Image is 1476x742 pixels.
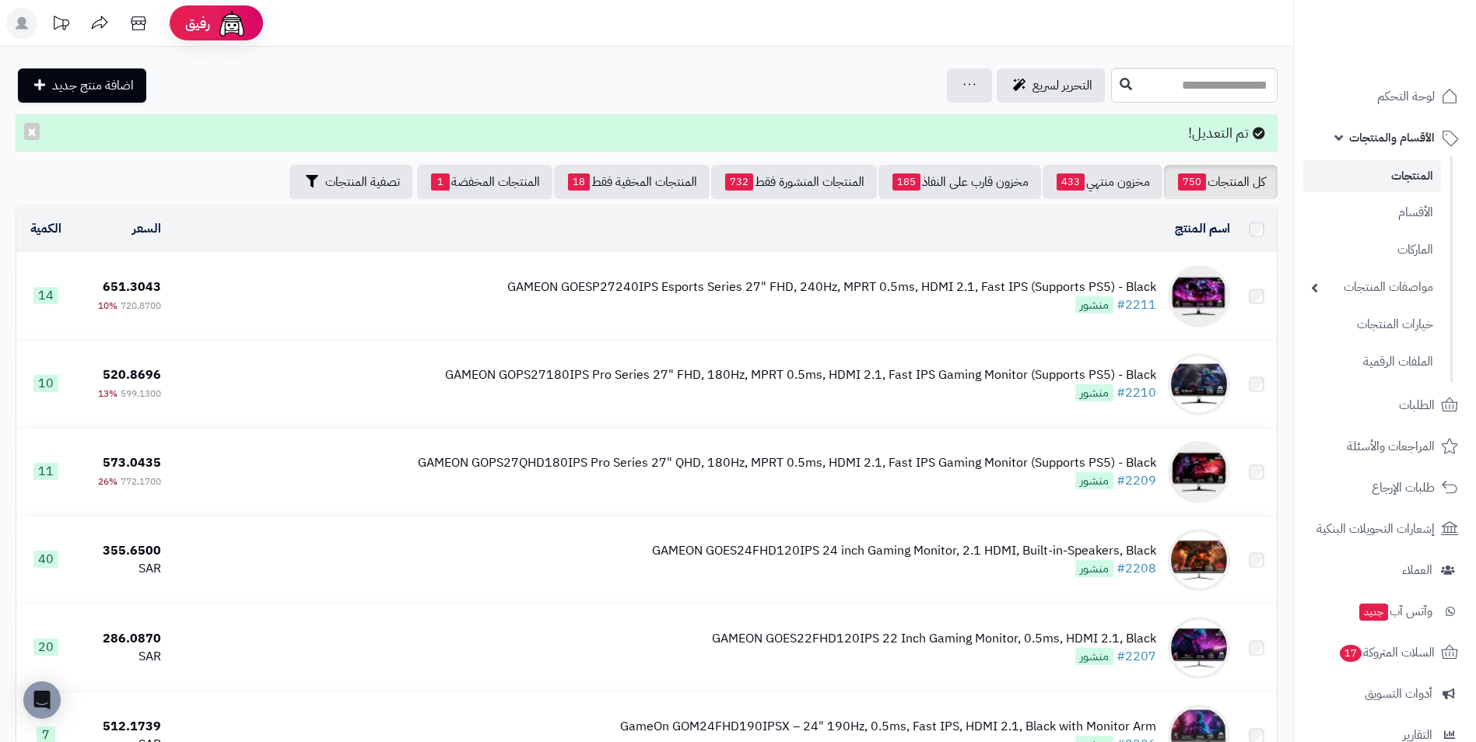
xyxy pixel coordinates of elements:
[30,219,61,238] a: الكمية
[1303,233,1441,267] a: الماركات
[325,173,400,191] span: تصفية المنتجات
[289,165,412,199] button: تصفية المنتجات
[1372,477,1435,499] span: طلبات الإرجاع
[1340,645,1362,662] span: 17
[431,173,450,191] span: 1
[41,8,80,43] a: تحديثات المنصة
[1303,675,1467,712] a: أدوات التسويق
[445,366,1156,384] div: GAMEON GOPS27180IPS Pro Series 27" FHD, 180Hz, MPRT 0.5ms, HDMI 2.1, Fast IPS Gaming Monitor (Sup...
[1303,510,1467,548] a: إشعارات التحويلات البنكية
[121,299,161,313] span: 720.8700
[1303,78,1467,115] a: لوحة التحكم
[568,173,590,191] span: 18
[1168,617,1230,679] img: GAMEON GOES22FHD120IPS 22 Inch Gaming Monitor, 0.5ms, HDMI 2.1, Black
[1168,353,1230,415] img: GAMEON GOPS27180IPS Pro Series 27" FHD, 180Hz, MPRT 0.5ms, HDMI 2.1, Fast IPS Gaming Monitor (Sup...
[1303,469,1467,506] a: طلبات الإرجاع
[98,299,117,313] span: 10%
[1117,383,1156,402] a: #2210
[711,165,877,199] a: المنتجات المنشورة فقط732
[1117,296,1156,314] a: #2211
[1168,529,1230,591] img: GAMEON GOES24FHD120IPS 24 inch Gaming Monitor, 2.1 HDMI, Built-in-Speakers, Black
[997,68,1105,103] a: التحرير لسريع
[1075,384,1113,401] span: منشور
[121,387,161,401] span: 599.1300
[1075,560,1113,577] span: منشور
[1303,308,1441,341] a: خيارات المنتجات
[121,474,161,488] span: 772.1700
[18,68,146,103] a: اضافة منتج جديد
[103,453,161,472] span: 573.0435
[1365,683,1432,705] span: أدوات التسويق
[132,219,161,238] a: السعر
[1358,600,1432,622] span: وآتس آب
[1303,271,1441,304] a: مواصفات المنتجات
[712,630,1156,648] div: GAMEON GOES22FHD120IPS 22 Inch Gaming Monitor, 0.5ms, HDMI 2.1, Black
[1303,551,1467,589] a: العملاء
[725,173,753,191] span: 732
[1359,604,1388,621] span: جديد
[1303,345,1441,379] a: الملفات الرقمية
[1316,518,1435,540] span: إشعارات التحويلات البنكية
[1178,173,1206,191] span: 750
[1303,428,1467,465] a: المراجعات والأسئلة
[1168,441,1230,503] img: GAMEON GOPS27QHD180IPS Pro Series 27" QHD, 180Hz, MPRT 0.5ms, HDMI 2.1, Fast IPS Gaming Monitor (...
[103,278,161,296] span: 651.3043
[82,560,161,578] div: SAR
[82,648,161,666] div: SAR
[652,542,1156,560] div: GAMEON GOES24FHD120IPS 24 inch Gaming Monitor, 2.1 HDMI, Built-in-Speakers, Black
[1303,387,1467,424] a: الطلبات
[1032,76,1092,95] span: التحرير لسريع
[24,123,40,140] button: ×
[1399,394,1435,416] span: الطلبات
[554,165,710,199] a: المنتجات المخفية فقط18
[1117,471,1156,490] a: #2209
[33,375,58,392] span: 10
[1303,593,1467,630] a: وآتس آبجديد
[1175,219,1230,238] a: اسم المنتج
[82,718,161,736] div: 512.1739
[1043,165,1162,199] a: مخزون منتهي433
[1303,160,1441,192] a: المنتجات
[1377,86,1435,107] span: لوحة التحكم
[507,278,1156,296] div: GAMEON GOESP27240IPS Esports Series 27" FHD, 240Hz, MPRT 0.5ms, HDMI 2.1, Fast IPS (Supports PS5)...
[1075,296,1113,313] span: منشور
[1117,647,1156,666] a: #2207
[23,681,61,719] div: Open Intercom Messenger
[1075,472,1113,489] span: منشور
[417,165,552,199] a: المنتجات المخفضة1
[52,76,134,95] span: اضافة منتج جديد
[33,463,58,480] span: 11
[878,165,1041,199] a: مخزون قارب على النفاذ185
[1303,196,1441,229] a: الأقسام
[216,8,247,39] img: ai-face.png
[16,114,1278,152] div: تم التعديل!
[1164,165,1278,199] a: كل المنتجات750
[620,718,1156,736] div: GameOn GOM24FHD190IPSX – 24" 190Hz, 0.5ms, Fast IPS, HDMI 2.1, Black with Monitor Arm
[82,630,161,648] div: 286.0870
[33,551,58,568] span: 40
[1057,173,1085,191] span: 433
[1117,559,1156,578] a: #2208
[418,454,1156,472] div: GAMEON GOPS27QHD180IPS Pro Series 27" QHD, 180Hz, MPRT 0.5ms, HDMI 2.1, Fast IPS Gaming Monitor (...
[1349,127,1435,149] span: الأقسام والمنتجات
[1347,436,1435,457] span: المراجعات والأسئلة
[1168,265,1230,327] img: GAMEON GOESP27240IPS Esports Series 27" FHD, 240Hz, MPRT 0.5ms, HDMI 2.1, Fast IPS (Supports PS5)...
[82,542,161,560] div: 355.6500
[33,639,58,656] span: 20
[1303,634,1467,671] a: السلات المتروكة17
[33,287,58,304] span: 14
[892,173,920,191] span: 185
[103,366,161,384] span: 520.8696
[1075,648,1113,665] span: منشور
[1402,559,1432,581] span: العملاء
[185,14,210,33] span: رفيق
[1338,642,1435,663] span: السلات المتروكة
[98,474,117,488] span: 26%
[98,387,117,401] span: 13%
